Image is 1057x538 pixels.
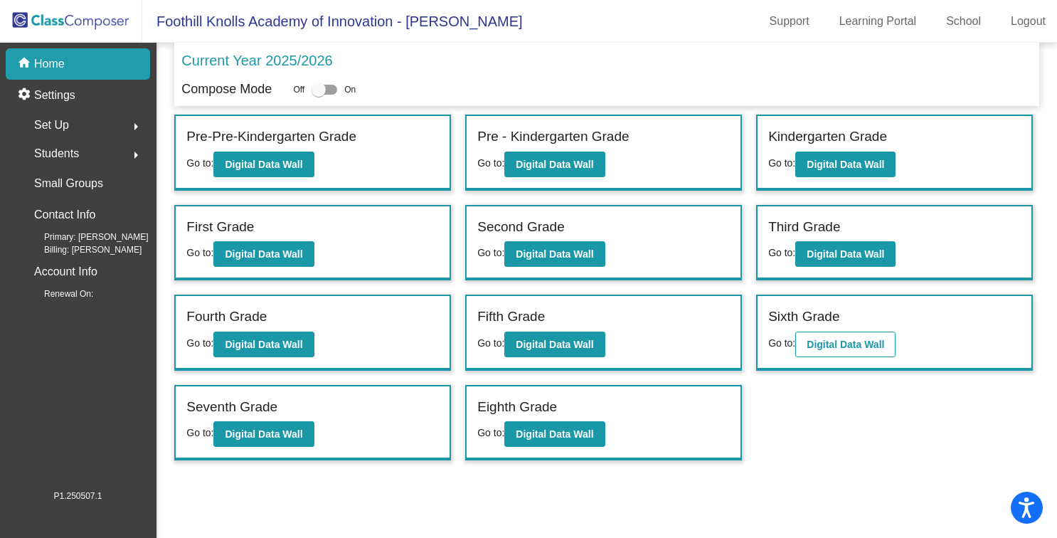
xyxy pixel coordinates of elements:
[504,241,605,267] button: Digital Data Wall
[768,337,795,349] span: Go to:
[768,307,839,327] label: Sixth Grade
[225,159,302,170] b: Digital Data Wall
[186,427,213,438] span: Go to:
[142,10,523,33] span: Foothill Knolls Academy of Innovation - [PERSON_NAME]
[999,10,1057,33] a: Logout
[807,248,884,260] b: Digital Data Wall
[34,56,65,73] p: Home
[504,332,605,357] button: Digital Data Wall
[477,307,545,327] label: Fifth Grade
[225,339,302,350] b: Digital Data Wall
[181,80,272,99] p: Compose Mode
[828,10,928,33] a: Learning Portal
[181,50,332,71] p: Current Year 2025/2026
[477,397,557,418] label: Eighth Grade
[768,247,795,258] span: Go to:
[127,118,144,135] mat-icon: arrow_right
[17,56,34,73] mat-icon: home
[34,144,79,164] span: Students
[293,83,304,96] span: Off
[21,231,149,243] span: Primary: [PERSON_NAME]
[186,127,356,147] label: Pre-Pre-Kindergarten Grade
[34,174,103,194] p: Small Groups
[186,397,277,418] label: Seventh Grade
[34,87,75,104] p: Settings
[795,152,896,177] button: Digital Data Wall
[516,248,593,260] b: Digital Data Wall
[516,339,593,350] b: Digital Data Wall
[477,217,565,238] label: Second Grade
[477,157,504,169] span: Go to:
[17,87,34,104] mat-icon: settings
[758,10,821,33] a: Support
[213,421,314,447] button: Digital Data Wall
[186,247,213,258] span: Go to:
[127,147,144,164] mat-icon: arrow_right
[807,159,884,170] b: Digital Data Wall
[807,339,884,350] b: Digital Data Wall
[477,337,504,349] span: Go to:
[795,332,896,357] button: Digital Data Wall
[504,421,605,447] button: Digital Data Wall
[477,127,629,147] label: Pre - Kindergarten Grade
[21,243,142,256] span: Billing: [PERSON_NAME]
[186,157,213,169] span: Go to:
[516,428,593,440] b: Digital Data Wall
[34,205,95,225] p: Contact Info
[768,157,795,169] span: Go to:
[213,152,314,177] button: Digital Data Wall
[225,248,302,260] b: Digital Data Wall
[477,427,504,438] span: Go to:
[477,247,504,258] span: Go to:
[935,10,992,33] a: School
[186,307,267,327] label: Fourth Grade
[21,288,93,300] span: Renewal On:
[213,241,314,267] button: Digital Data Wall
[504,152,605,177] button: Digital Data Wall
[186,217,254,238] label: First Grade
[795,241,896,267] button: Digital Data Wall
[768,217,840,238] label: Third Grade
[516,159,593,170] b: Digital Data Wall
[213,332,314,357] button: Digital Data Wall
[34,262,97,282] p: Account Info
[344,83,356,96] span: On
[225,428,302,440] b: Digital Data Wall
[34,115,69,135] span: Set Up
[768,127,887,147] label: Kindergarten Grade
[186,337,213,349] span: Go to:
